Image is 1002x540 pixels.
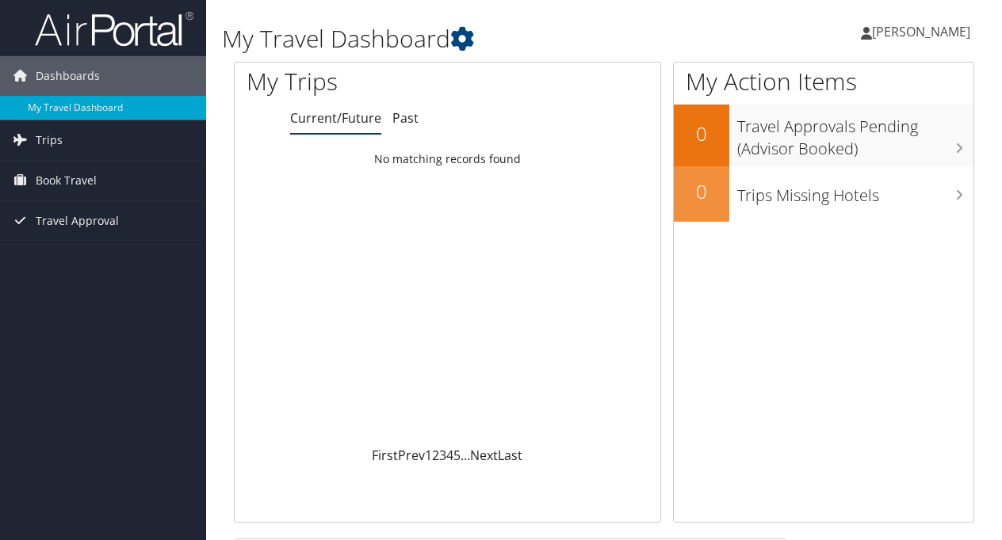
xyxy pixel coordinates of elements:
[432,447,439,464] a: 2
[222,22,732,55] h1: My Travel Dashboard
[235,145,660,173] td: No matching records found
[453,447,461,464] a: 5
[290,109,381,127] a: Current/Future
[425,447,432,464] a: 1
[36,201,119,241] span: Travel Approval
[247,65,471,98] h1: My Trips
[398,447,425,464] a: Prev
[674,166,973,222] a: 0Trips Missing Hotels
[372,447,398,464] a: First
[461,447,470,464] span: …
[674,178,729,205] h2: 0
[674,120,729,147] h2: 0
[737,177,973,207] h3: Trips Missing Hotels
[439,447,446,464] a: 3
[861,8,986,55] a: [PERSON_NAME]
[36,120,63,160] span: Trips
[446,447,453,464] a: 4
[35,10,193,48] img: airportal-logo.png
[470,447,498,464] a: Next
[498,447,522,464] a: Last
[674,65,973,98] h1: My Action Items
[36,161,97,200] span: Book Travel
[36,56,100,96] span: Dashboards
[392,109,419,127] a: Past
[674,105,973,165] a: 0Travel Approvals Pending (Advisor Booked)
[872,23,970,40] span: [PERSON_NAME]
[737,108,973,160] h3: Travel Approvals Pending (Advisor Booked)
